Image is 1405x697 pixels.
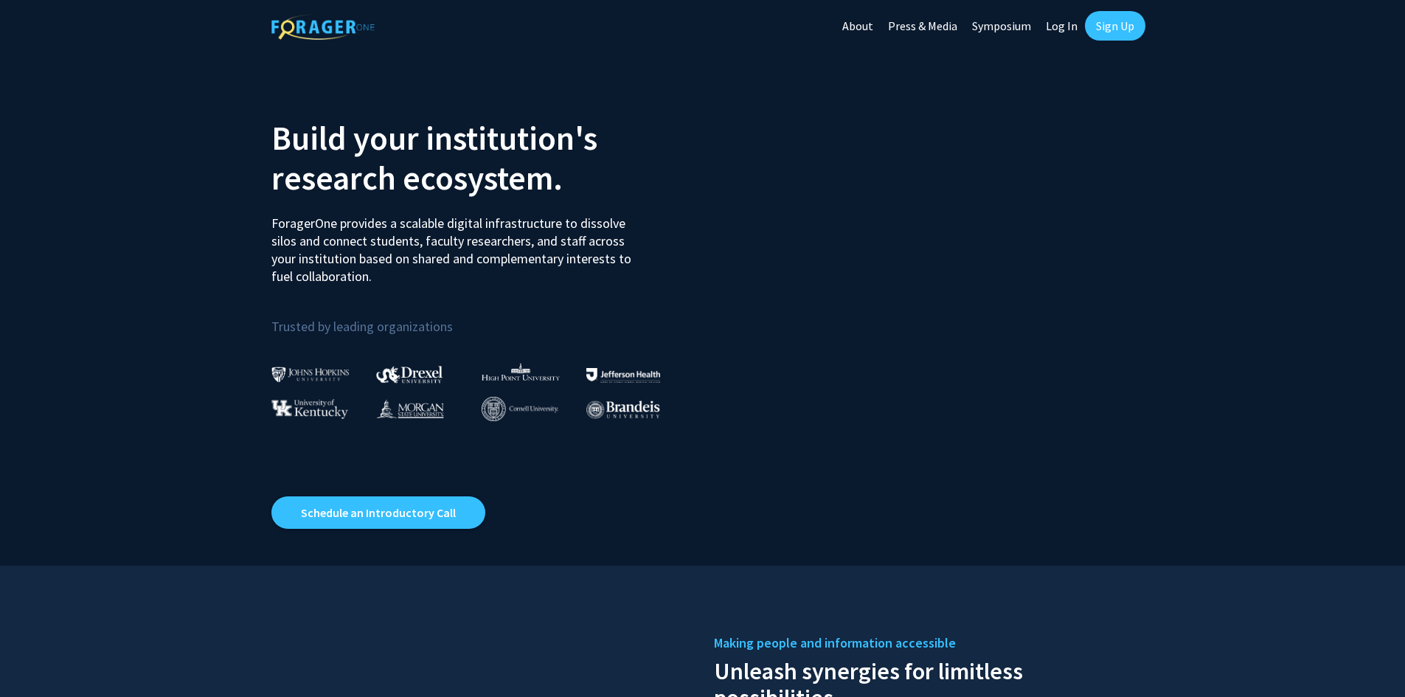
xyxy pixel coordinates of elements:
img: High Point University [482,363,560,381]
img: Johns Hopkins University [271,367,350,382]
h5: Making people and information accessible [714,632,1134,654]
img: Thomas Jefferson University [586,368,660,382]
h2: Build your institution's research ecosystem. [271,118,692,198]
img: Brandeis University [586,400,660,419]
img: University of Kentucky [271,399,348,419]
a: Opens in a new tab [271,496,485,529]
img: Drexel University [376,366,443,383]
img: ForagerOne Logo [271,14,375,40]
p: Trusted by leading organizations [271,297,692,338]
img: Morgan State University [376,399,444,418]
p: ForagerOne provides a scalable digital infrastructure to dissolve silos and connect students, fac... [271,204,642,285]
a: Sign Up [1085,11,1145,41]
img: Cornell University [482,397,558,421]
